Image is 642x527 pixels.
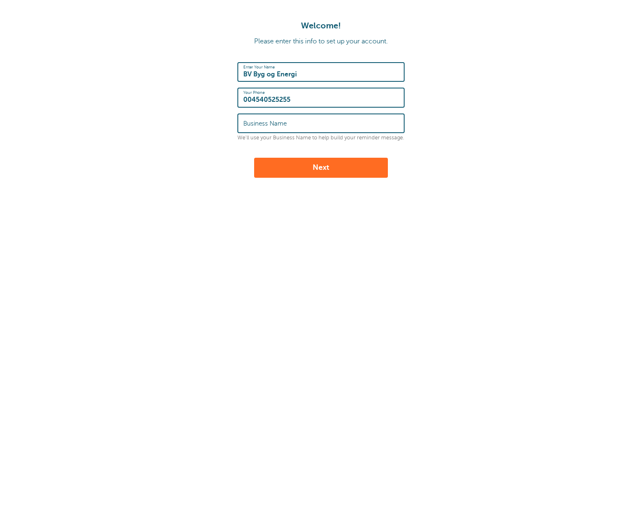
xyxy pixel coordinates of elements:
label: Enter Your Name [243,65,275,70]
p: Please enter this info to set up your account. [8,38,634,45]
label: Business Name [243,120,287,127]
label: Your Phone [243,90,265,95]
h1: Welcome! [8,21,634,31]
button: Next [254,158,388,178]
p: We'll use your Business Name to help build your reminder message. [237,135,405,141]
